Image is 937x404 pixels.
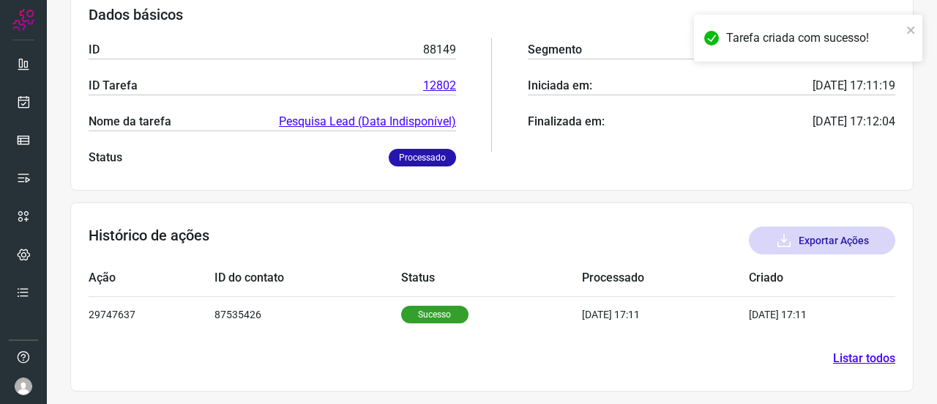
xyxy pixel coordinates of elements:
[582,260,749,296] td: Processado
[906,21,917,38] button: close
[279,113,456,131] a: Pesquisa Lead (Data Indisponível)
[89,227,209,254] h3: Histórico de ações
[423,77,456,95] a: 12802
[89,41,100,59] p: ID
[813,77,895,95] p: [DATE] 17:11:19
[833,350,895,367] a: Listar todos
[214,260,401,296] td: ID do contato
[89,149,122,166] p: Status
[89,296,214,332] td: 29747637
[89,6,895,23] h3: Dados básicos
[749,227,895,254] button: Exportar Ações
[726,29,902,47] div: Tarefa criada com sucesso!
[89,260,214,296] td: Ação
[89,113,171,131] p: Nome da tarefa
[813,113,895,131] p: [DATE] 17:12:04
[749,296,851,332] td: [DATE] 17:11
[401,260,582,296] td: Status
[401,306,468,323] p: Sucesso
[214,296,401,332] td: 87535426
[582,296,749,332] td: [DATE] 17:11
[423,41,456,59] p: 88149
[528,77,592,95] p: Iniciada em:
[749,260,851,296] td: Criado
[389,149,456,166] p: Processado
[528,113,605,131] p: Finalizada em:
[12,9,34,31] img: Logo
[528,41,582,59] p: Segmento
[15,378,32,395] img: avatar-user-boy.jpg
[89,77,138,95] p: ID Tarefa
